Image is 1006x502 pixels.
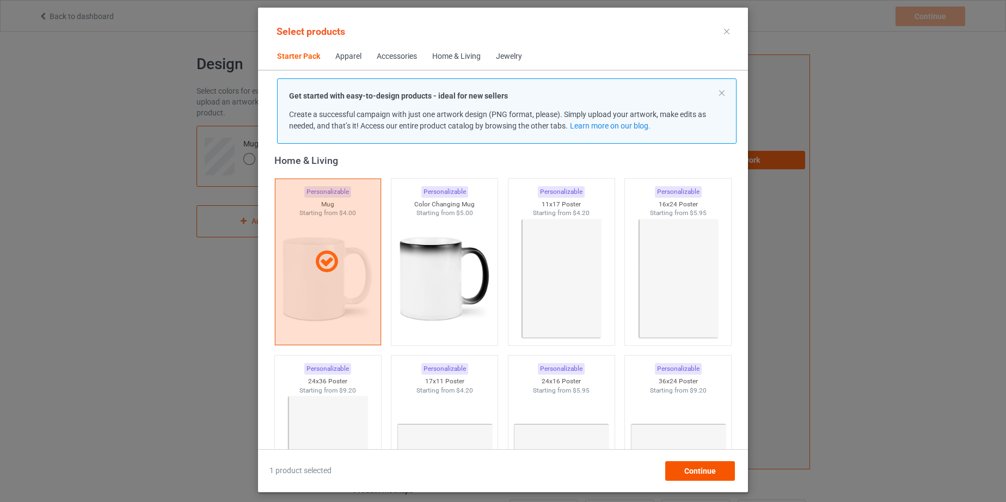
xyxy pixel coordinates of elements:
[625,386,731,395] div: Starting from
[655,363,702,375] div: Personalizable
[538,186,585,198] div: Personalizable
[304,363,351,375] div: Personalizable
[573,209,590,217] span: $4.20
[391,377,498,386] div: 17x11 Poster
[625,377,731,386] div: 36x24 Poster
[508,386,615,395] div: Starting from
[432,51,481,62] div: Home & Living
[396,218,493,340] img: regular.jpg
[269,466,332,476] span: 1 product selected
[275,386,381,395] div: Starting from
[391,209,498,218] div: Starting from
[629,218,727,340] img: regular.jpg
[391,200,498,209] div: Color Changing Mug
[625,209,731,218] div: Starting from
[377,51,417,62] div: Accessories
[508,209,615,218] div: Starting from
[690,387,707,394] span: $9.20
[456,387,473,394] span: $4.20
[655,186,702,198] div: Personalizable
[570,121,651,130] a: Learn more on our blog.
[339,387,356,394] span: $9.20
[421,186,468,198] div: Personalizable
[665,461,735,481] div: Continue
[538,363,585,375] div: Personalizable
[277,26,345,37] span: Select products
[513,218,610,340] img: regular.jpg
[573,387,590,394] span: $5.95
[335,51,361,62] div: Apparel
[508,200,615,209] div: 11x17 Poster
[625,200,731,209] div: 16x24 Poster
[421,363,468,375] div: Personalizable
[269,44,328,70] span: Starter Pack
[684,467,716,475] span: Continue
[690,209,707,217] span: $5.95
[289,91,508,100] strong: Get started with easy-to-design products - ideal for new sellers
[275,377,381,386] div: 24x36 Poster
[456,209,473,217] span: $5.00
[508,377,615,386] div: 24x16 Poster
[274,154,737,167] div: Home & Living
[391,386,498,395] div: Starting from
[289,110,706,130] span: Create a successful campaign with just one artwork design (PNG format, please). Simply upload you...
[496,51,522,62] div: Jewelry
